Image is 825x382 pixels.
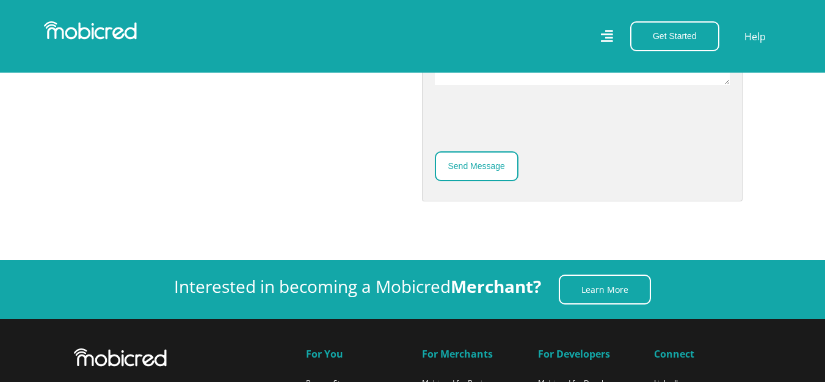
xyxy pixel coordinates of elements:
[44,21,137,40] img: Mobicred
[422,348,520,360] h5: For Merchants
[654,348,752,360] h5: Connect
[306,348,404,360] h5: For You
[451,275,541,298] strong: Merchant?
[744,29,766,45] a: Help
[74,348,167,367] img: Mobicred
[435,96,620,144] iframe: reCAPTCHA
[435,151,518,181] button: Send Message
[538,348,636,360] h5: For Developers
[174,276,541,297] h3: Interested in becoming a Mobicred
[559,275,651,305] a: Learn More
[630,21,719,51] button: Get Started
